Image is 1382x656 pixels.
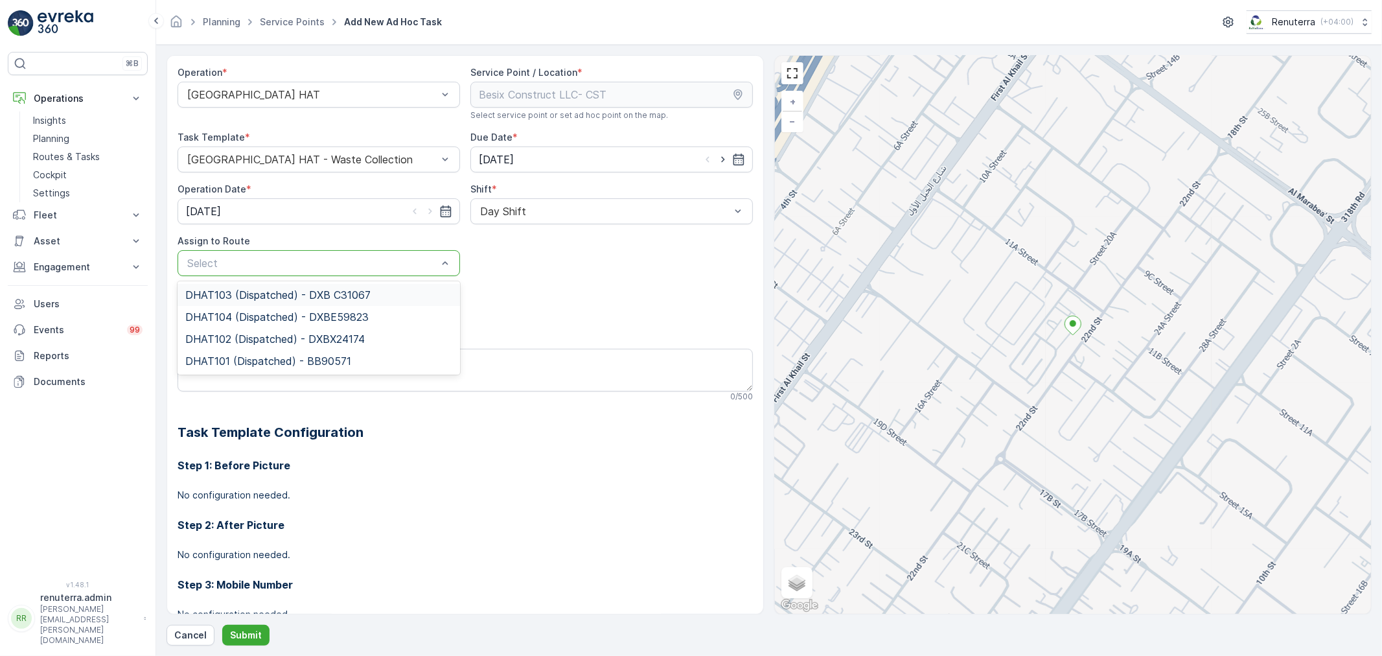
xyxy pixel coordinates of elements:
p: Routes & Tasks [33,150,100,163]
input: dd/mm/yyyy [470,146,753,172]
p: Reports [34,349,143,362]
a: Insights [28,111,148,130]
p: renuterra.admin [40,591,137,604]
h3: Step 3: Mobile Number [178,577,753,592]
h2: Task Template Configuration [178,423,753,442]
a: Service Points [260,16,325,27]
p: 99 [130,325,140,335]
a: Documents [8,369,148,395]
a: Planning [28,130,148,148]
span: Add New Ad Hoc Task [341,16,444,29]
p: Documents [34,375,143,388]
p: Cancel [174,629,207,642]
label: Operation [178,67,222,78]
input: dd/mm/yyyy [178,198,460,224]
h3: Step 1: Before Picture [178,458,753,473]
p: Planning [33,132,69,145]
button: Submit [222,625,270,646]
p: Asset [34,235,122,248]
p: Select [187,255,437,271]
p: 0 / 500 [730,392,753,402]
span: DHAT101 (Dispatched) - BB90571 [185,355,351,367]
span: DHAT102 (Dispatched) - DXBX24174 [185,333,365,345]
input: Besix Construct LLC- CST [470,82,753,108]
p: Settings [33,187,70,200]
a: Reports [8,343,148,369]
label: Assign to Route [178,235,250,246]
h3: Step 2: After Picture [178,517,753,533]
p: Cockpit [33,169,67,182]
button: RRrenuterra.admin[PERSON_NAME][EMAIL_ADDRESS][PERSON_NAME][DOMAIN_NAME] [8,591,148,646]
p: Fleet [34,209,122,222]
button: Operations [8,86,148,111]
p: No configuration needed. [178,548,753,561]
span: + [790,96,796,107]
img: Google [778,597,821,614]
a: Events99 [8,317,148,343]
p: Operations [34,92,122,105]
label: Service Point / Location [470,67,577,78]
a: Layers [783,568,811,597]
label: Task Template [178,132,245,143]
img: logo [8,10,34,36]
a: Zoom Out [783,111,802,131]
p: [PERSON_NAME][EMAIL_ADDRESS][PERSON_NAME][DOMAIN_NAME] [40,604,137,646]
label: Operation Date [178,183,246,194]
img: logo_light-DOdMpM7g.png [38,10,93,36]
span: − [790,115,796,126]
span: Select service point or set ad hoc point on the map. [470,110,668,121]
a: Users [8,291,148,317]
a: Zoom In [783,92,802,111]
button: Engagement [8,254,148,280]
p: Renuterra [1272,16,1315,29]
p: Engagement [34,261,122,274]
label: Shift [470,183,492,194]
p: Users [34,298,143,310]
a: Open this area in Google Maps (opens a new window) [778,597,821,614]
a: Routes & Tasks [28,148,148,166]
p: Insights [33,114,66,127]
p: ⌘B [126,58,139,69]
p: No configuration needed. [178,489,753,502]
span: DHAT104 (Dispatched) - DXBE59823 [185,311,369,323]
img: Screenshot_2024-07-26_at_13.33.01.png [1247,15,1267,29]
a: View Fullscreen [783,64,802,83]
p: ( +04:00 ) [1320,17,1353,27]
a: Cockpit [28,166,148,184]
p: No configuration needed. [178,608,753,621]
p: Submit [230,629,262,642]
button: Cancel [167,625,214,646]
div: RR [11,608,32,629]
button: Asset [8,228,148,254]
span: DHAT103 (Dispatched) - DXB C31067 [185,289,371,301]
button: Renuterra(+04:00) [1247,10,1372,34]
label: Due Date [470,132,512,143]
span: v 1.48.1 [8,581,148,589]
a: Settings [28,184,148,202]
a: Homepage [169,19,183,30]
a: Planning [203,16,240,27]
p: Events [34,323,119,336]
button: Fleet [8,202,148,228]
